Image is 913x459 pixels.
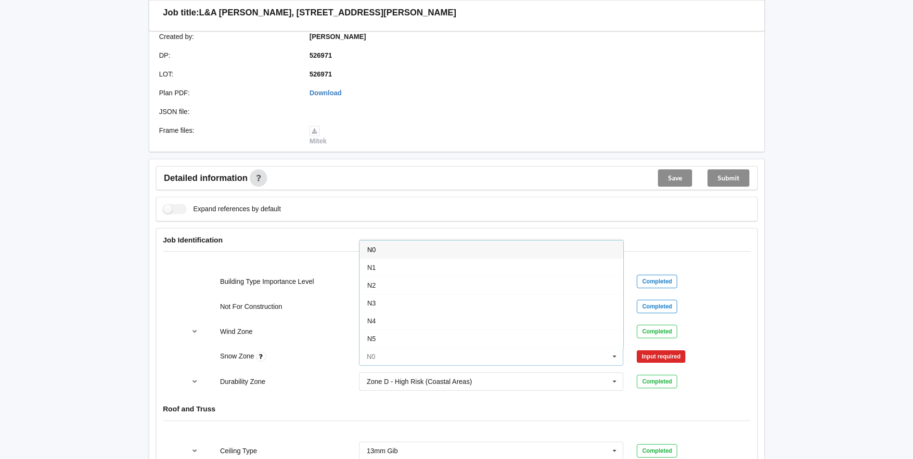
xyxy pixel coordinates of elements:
[153,88,303,98] div: Plan PDF :
[309,127,327,145] a: Mitek
[163,404,750,413] h4: Roof and Truss
[367,335,376,343] span: N5
[309,70,332,78] b: 526971
[637,325,677,338] div: Completed
[367,246,376,254] span: N0
[163,204,281,214] label: Expand references by default
[637,275,677,288] div: Completed
[220,328,253,335] label: Wind Zone
[367,317,376,325] span: N4
[153,126,303,146] div: Frame files :
[309,89,342,97] a: Download
[199,7,456,18] h3: L&A [PERSON_NAME], [STREET_ADDRESS][PERSON_NAME]
[309,51,332,59] b: 526971
[220,278,314,285] label: Building Type Importance Level
[185,323,204,340] button: reference-toggle
[163,7,199,18] h3: Job title:
[637,350,685,363] div: Input required
[220,378,265,385] label: Durability Zone
[164,174,248,182] span: Detailed information
[220,352,256,360] label: Snow Zone
[185,373,204,390] button: reference-toggle
[367,447,398,454] div: 13mm Gib
[367,299,376,307] span: N3
[637,300,677,313] div: Completed
[220,447,257,455] label: Ceiling Type
[309,33,366,40] b: [PERSON_NAME]
[637,375,677,388] div: Completed
[153,69,303,79] div: LOT :
[367,264,376,271] span: N1
[367,281,376,289] span: N2
[153,32,303,41] div: Created by :
[163,235,750,244] h4: Job Identification
[367,378,472,385] div: Zone D - High Risk (Coastal Areas)
[637,444,677,458] div: Completed
[220,303,282,310] label: Not For Construction
[153,51,303,60] div: DP :
[153,107,303,116] div: JSON file :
